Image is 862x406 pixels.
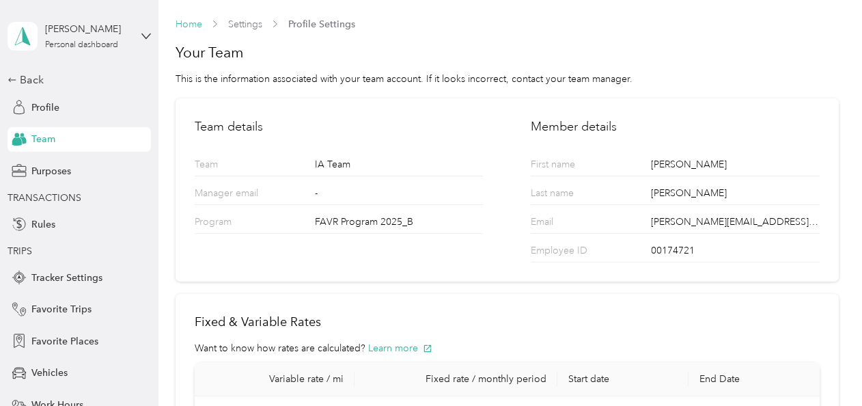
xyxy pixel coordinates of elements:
p: Last name [531,186,636,204]
div: - [315,186,483,204]
span: TRIPS [8,245,32,257]
a: Settings [228,18,262,30]
span: Favorite Trips [31,302,92,316]
h1: Your Team [176,43,839,62]
p: Email [531,215,636,233]
div: Personal dashboard [45,41,118,49]
div: [PERSON_NAME] [651,157,819,176]
span: Purposes [31,164,71,178]
p: Employee ID [531,243,636,262]
h2: Fixed & Variable Rates [195,313,820,331]
th: Start date [557,362,689,396]
a: Home [176,18,202,30]
p: Program [195,215,300,233]
div: 00174721 [651,243,819,262]
div: [PERSON_NAME] [45,22,130,36]
div: Back [8,72,144,88]
span: Profile Settings [288,17,355,31]
h2: Team details [195,118,484,136]
span: Rules [31,217,55,232]
p: First name [531,157,636,176]
th: Fixed rate / monthly period [354,362,558,396]
button: Learn more [368,341,432,355]
div: Want to know how rates are calculated? [195,341,820,355]
p: Team [195,157,300,176]
span: Vehicles [31,366,68,380]
span: Team [31,132,55,146]
th: End Date [689,362,820,396]
span: Tracker Settings [31,271,102,285]
div: [PERSON_NAME] [651,186,819,204]
div: [PERSON_NAME][EMAIL_ADDRESS][DOMAIN_NAME] [651,215,819,233]
span: Favorite Places [31,334,98,349]
span: Profile [31,100,59,115]
div: IA Team [315,157,483,176]
div: FAVR Program 2025_B [315,215,483,233]
th: Variable rate / mi [195,362,354,396]
h2: Member details [531,118,820,136]
p: Manager email [195,186,300,204]
span: TRANSACTIONS [8,192,81,204]
div: This is the information associated with your team account. If it looks incorrect, contact your te... [176,72,839,86]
